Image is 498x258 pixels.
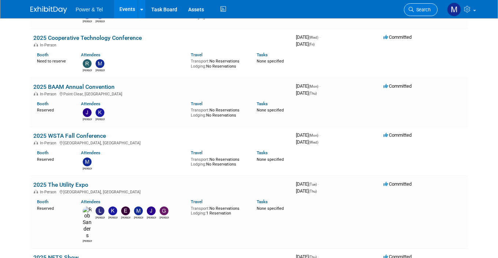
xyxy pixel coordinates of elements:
[96,215,105,220] div: Lydia Lott
[191,162,206,167] span: Lodging:
[83,117,92,121] div: James Jones
[309,35,318,39] span: (Wed)
[318,181,319,187] span: -
[34,141,38,144] img: In-Person Event
[309,140,318,144] span: (Wed)
[33,91,290,96] div: Point Clear, [GEOGRAPHIC_DATA]
[81,199,100,204] a: Attendees
[147,215,156,220] div: Jason Cook
[296,181,319,187] span: [DATE]
[191,59,209,64] span: Transport:
[108,206,117,215] img: Kevin Wilkes
[191,106,246,118] div: No Reservations No Reservations
[319,34,320,40] span: -
[257,59,284,64] span: None specified
[34,43,38,46] img: In-Person Event
[37,156,70,162] div: Reserved
[447,3,461,16] img: Madalyn Bobbitt
[33,140,290,145] div: [GEOGRAPHIC_DATA], [GEOGRAPHIC_DATA]
[33,189,290,194] div: [GEOGRAPHIC_DATA], [GEOGRAPHIC_DATA]
[257,108,284,113] span: None specified
[33,34,142,41] a: 2025 Cooperative Technology Conference
[257,206,284,211] span: None specified
[309,91,317,95] span: (Thu)
[81,101,100,106] a: Attendees
[309,133,318,137] span: (Mon)
[134,215,143,220] div: Mike Kruszewski
[383,83,412,89] span: Committed
[191,101,202,106] a: Travel
[33,132,106,139] a: 2025 WSTA Fall Conference
[83,206,92,239] img: Rob Sanders
[96,68,105,72] div: Michael Mackeben
[83,166,92,171] div: Michael Mackeben
[191,211,206,216] span: Lodging:
[404,3,438,16] a: Search
[30,6,67,14] img: ExhibitDay
[37,199,48,204] a: Booth
[309,182,317,186] span: (Tue)
[33,83,115,90] a: 2025 BAAM Annual Convention
[134,206,143,215] img: Mike Kruszewski
[191,57,246,69] div: No Reservations No Reservations
[191,15,206,20] span: Lodging:
[257,101,268,106] a: Tasks
[257,199,268,204] a: Tasks
[319,132,320,138] span: -
[96,19,105,23] div: Michael Mackeben
[296,188,317,194] span: [DATE]
[319,83,320,89] span: -
[83,158,92,166] img: Michael Mackeben
[257,52,268,57] a: Tasks
[383,34,412,40] span: Committed
[121,215,130,220] div: Edward Sudina
[191,206,209,211] span: Transport:
[309,84,318,88] span: (Mon)
[257,157,284,162] span: None specified
[40,190,59,194] span: In-Person
[83,19,92,23] div: Lydia Lott
[296,132,320,138] span: [DATE]
[37,205,70,211] div: Reserved
[160,215,169,220] div: Greg Heard
[37,150,48,155] a: Booth
[37,57,70,64] div: Need to reserve
[191,157,209,162] span: Transport:
[309,189,317,193] span: (Thu)
[108,215,118,220] div: Kevin Wilkes
[96,206,104,215] img: Lydia Lott
[296,34,320,40] span: [DATE]
[309,42,315,46] span: (Fri)
[96,59,104,68] img: Michael Mackeben
[296,41,315,47] span: [DATE]
[37,106,70,113] div: Reserved
[34,190,38,193] img: In-Person Event
[414,7,431,12] span: Search
[83,68,92,72] div: Ron Rafalzik
[81,150,100,155] a: Attendees
[383,132,412,138] span: Committed
[383,181,412,187] span: Committed
[83,59,92,68] img: Ron Rafalzik
[191,156,246,167] div: No Reservations No Reservations
[296,83,320,89] span: [DATE]
[191,52,202,57] a: Travel
[257,150,268,155] a: Tasks
[191,64,206,69] span: Lodging:
[96,108,104,117] img: Kevin Wilkes
[296,139,318,145] span: [DATE]
[147,206,156,215] img: Jason Cook
[40,43,59,48] span: In-Person
[76,7,103,12] span: Power & Tel
[83,108,92,117] img: James Jones
[191,108,209,113] span: Transport:
[191,205,246,216] div: No Reservations 1 Reservation
[37,101,48,106] a: Booth
[191,199,202,204] a: Travel
[296,90,317,96] span: [DATE]
[160,206,168,215] img: Greg Heard
[83,239,92,243] div: Rob Sanders
[40,92,59,96] span: In-Person
[81,52,100,57] a: Attendees
[40,141,59,145] span: In-Person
